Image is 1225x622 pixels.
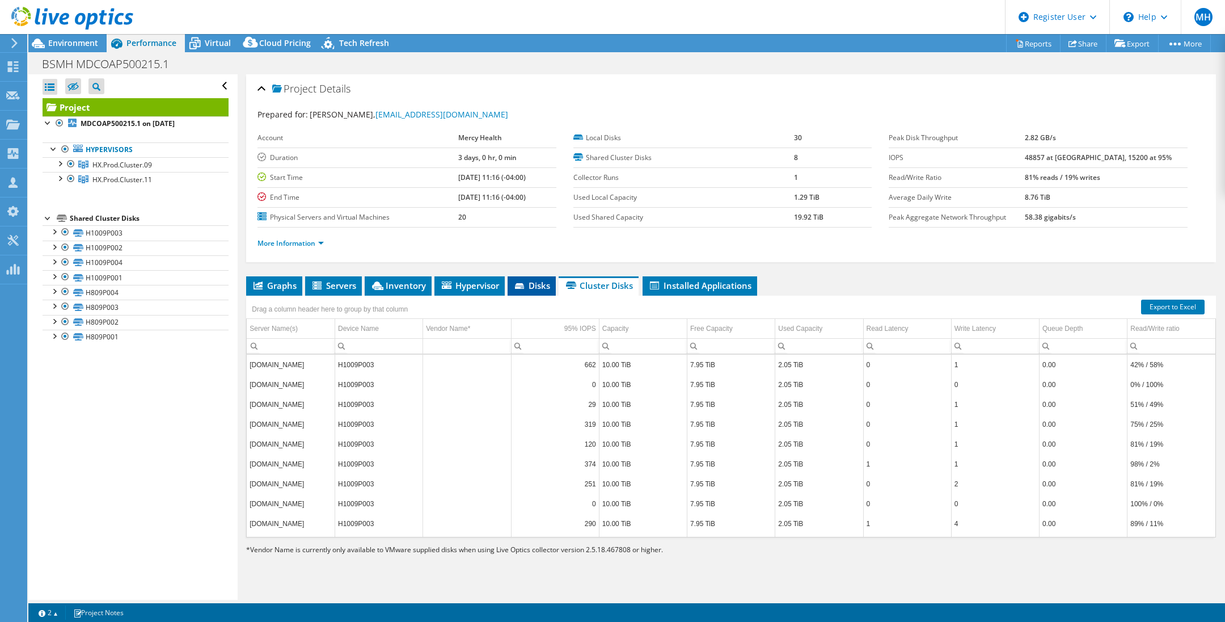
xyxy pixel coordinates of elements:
[247,394,335,414] td: Column Server Name(s), Value mdcoesx11487.mdco.health-partners.org
[1040,414,1127,434] td: Column Queue Depth, Value 0.00
[458,133,502,142] b: Mercy Health
[43,157,229,172] a: HX.Prod.Cluster.09
[687,414,775,434] td: Column Free Capacity, Value 7.95 TiB
[775,533,863,553] td: Column Used Capacity, Value 2.05 TiB
[310,109,508,120] span: [PERSON_NAME],
[1042,322,1083,335] div: Queue Depth
[1040,533,1127,553] td: Column Queue Depth, Value 0.00
[687,375,775,394] td: Column Free Capacity, Value 7.95 TiB
[794,192,820,202] b: 1.29 TiB
[458,212,466,222] b: 20
[1040,375,1127,394] td: Column Queue Depth, Value 0.00
[1040,394,1127,414] td: Column Queue Depth, Value 0.00
[335,474,423,494] td: Column Device Name, Value H1009P003
[599,375,687,394] td: Column Capacity, Value 10.00 TiB
[648,280,751,291] span: Installed Applications
[951,454,1039,474] td: Column Write Latency, Value 1
[889,172,1025,183] label: Read/Write Ratio
[951,319,1039,339] td: Write Latency Column
[951,494,1039,514] td: Column Write Latency, Value 0
[775,375,863,394] td: Column Used Capacity, Value 2.05 TiB
[863,474,951,494] td: Column Read Latency, Value 0
[511,533,599,553] td: Column 95% IOPS, Value 3
[458,173,526,182] b: [DATE] 11:16 (-04:00)
[775,394,863,414] td: Column Used Capacity, Value 2.05 TiB
[43,98,229,116] a: Project
[1025,212,1076,222] b: 58.38 gigabits/s
[599,338,687,354] td: Column Capacity, Filter cell
[599,394,687,414] td: Column Capacity, Value 10.00 TiB
[951,514,1039,533] td: Column Write Latency, Value 4
[1106,35,1159,52] a: Export
[440,280,499,291] span: Hypervisor
[70,212,229,225] div: Shared Cluster Disks
[687,533,775,553] td: Column Free Capacity, Value 7.95 TiB
[1040,355,1127,375] td: Column Queue Depth, Value 0.00
[687,394,775,414] td: Column Free Capacity, Value 7.95 TiB
[599,355,687,375] td: Column Capacity, Value 10.00 TiB
[511,414,599,434] td: Column 95% IOPS, Value 319
[511,514,599,533] td: Column 95% IOPS, Value 290
[794,173,798,182] b: 1
[889,212,1025,223] label: Peak Aggregate Network Throughput
[1194,8,1213,26] span: MH
[564,322,596,335] div: 95% IOPS
[339,37,389,48] span: Tech Refresh
[602,322,629,335] div: Capacity
[81,119,175,128] b: MDCOAP500215.1 on [DATE]
[423,533,511,553] td: Column Vendor Name*, Value
[205,37,231,48] span: Virtual
[257,152,458,163] label: Duration
[257,212,458,223] label: Physical Servers and Virtual Machines
[311,280,356,291] span: Servers
[458,153,517,162] b: 3 days, 0 hr, 0 min
[43,300,229,314] a: H809P003
[43,116,229,131] a: MDCOAP500215.1 on [DATE]
[1040,514,1127,533] td: Column Queue Depth, Value 0.00
[257,109,308,120] label: Prepared for:
[954,322,996,335] div: Write Latency
[335,338,423,354] td: Column Device Name, Filter cell
[794,133,802,142] b: 30
[775,414,863,434] td: Column Used Capacity, Value 2.05 TiB
[247,494,335,514] td: Column Server Name(s), Value mdcoesx11489.mdco.health-partners.org
[951,474,1039,494] td: Column Write Latency, Value 2
[573,192,795,203] label: Used Local Capacity
[951,375,1039,394] td: Column Write Latency, Value 0
[573,152,795,163] label: Shared Cluster Disks
[31,606,66,620] a: 2
[247,375,335,394] td: Column Server Name(s), Value mdcoesx11484.mdco.health-partners.org
[863,355,951,375] td: Column Read Latency, Value 0
[573,212,795,223] label: Used Shared Capacity
[1025,173,1100,182] b: 81% reads / 19% writes
[246,296,1216,537] div: Data grid
[375,109,508,120] a: [EMAIL_ADDRESS][DOMAIN_NAME]
[1127,375,1215,394] td: Column Read/Write ratio, Value 0% / 100%
[1130,322,1179,335] div: Read/Write ratio
[513,280,550,291] span: Disks
[423,474,511,494] td: Column Vendor Name*, Value
[247,514,335,533] td: Column Server Name(s), Value mdcoesx11481.mdco.health-partners.org
[687,434,775,454] td: Column Free Capacity, Value 7.95 TiB
[1127,394,1215,414] td: Column Read/Write ratio, Value 51% / 49%
[43,255,229,270] a: H1009P004
[335,434,423,454] td: Column Device Name, Value H1009P003
[599,434,687,454] td: Column Capacity, Value 10.00 TiB
[775,338,863,354] td: Column Used Capacity, Filter cell
[423,319,511,339] td: Vendor Name* Column
[599,533,687,553] td: Column Capacity, Value 10.00 TiB
[863,414,951,434] td: Column Read Latency, Value 0
[599,474,687,494] td: Column Capacity, Value 10.00 TiB
[43,142,229,157] a: Hypervisors
[247,474,335,494] td: Column Server Name(s), Value mdcoesx11486.mdco.health-partners.org
[1025,192,1050,202] b: 8.76 TiB
[257,238,324,248] a: More Information
[573,132,795,144] label: Local Disks
[426,322,508,335] div: Vendor Name*
[1123,12,1134,22] svg: \n
[423,355,511,375] td: Column Vendor Name*, Value
[272,83,316,95] span: Project
[1127,319,1215,339] td: Read/Write ratio Column
[951,338,1039,354] td: Column Write Latency, Filter cell
[1006,35,1061,52] a: Reports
